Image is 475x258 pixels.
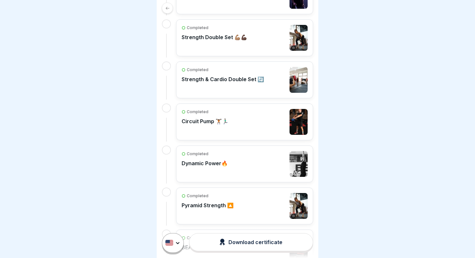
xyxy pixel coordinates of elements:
[182,25,308,51] a: CompletedStrength Double Set 💪🏽💪🏿
[290,193,308,219] img: clwryc1zk00003b78i8tdz47e.jpg
[182,160,228,167] p: Dynamic Power🔥
[165,240,173,246] img: us.svg
[187,193,208,199] p: Completed
[182,118,228,124] p: Circuit Pump 🏋🏾🏃🏻‍♂️
[187,109,208,115] p: Completed
[187,67,208,73] p: Completed
[187,25,208,31] p: Completed
[290,109,308,135] img: cljrv7ktt05nceu01gcrxm0dg.jpg
[182,109,308,135] a: CompletedCircuit Pump 🏋🏾🏃🏻‍♂️
[182,76,264,82] p: Strength & Cardio Double Set 🔄
[182,193,308,219] a: CompletedPyramid Strength 🔼
[187,151,208,157] p: Completed
[290,25,308,51] img: clwryc1zk00003b78i8tdz47e.jpg
[290,151,308,177] img: clwqbg4fo00053b78qgylwbtg.jpg
[182,67,308,93] a: CompletedStrength & Cardio Double Set 🔄
[182,202,234,209] p: Pyramid Strength 🔼
[182,34,247,40] p: Strength Double Set 💪🏽💪🏿
[219,239,282,246] div: Download certificate
[290,67,308,93] img: ohqgqe6yjp6eda6byjbxln13.png
[189,233,313,251] button: Download certificate
[182,151,308,177] a: CompletedDynamic Power🔥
